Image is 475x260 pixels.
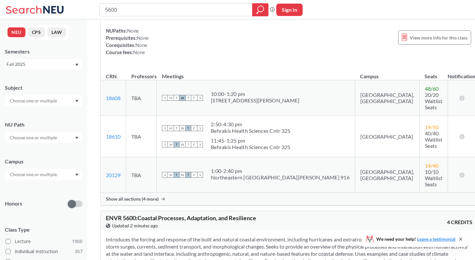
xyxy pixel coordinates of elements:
[355,157,419,193] td: [GEOGRAPHIC_DATA], [GEOGRAPHIC_DATA]
[126,116,157,157] td: TBA
[419,66,448,80] th: Seats
[5,169,82,180] div: Dropdown arrow
[425,130,442,149] span: 40/40 Waitlist Seats
[252,3,268,16] div: magnifying glass
[5,158,82,165] div: Campus
[106,133,121,140] a: 18610
[7,27,25,37] button: NEU
[180,142,185,147] span: W
[174,142,180,147] span: T
[185,125,191,131] span: T
[133,49,145,55] span: None
[211,174,350,181] div: Northeastern [GEOGRAPHIC_DATA][PERSON_NAME] 916
[106,172,121,178] a: 20129
[425,124,439,130] span: 19 / 50
[126,80,157,116] td: TBA
[137,35,149,41] span: None
[126,157,157,193] td: TBA
[5,121,82,128] div: NU Path
[211,168,350,174] div: 1:00 - 2:40 pm
[197,172,203,178] span: S
[168,142,174,147] span: M
[425,169,442,187] span: 10/10 Waitlist Seats
[7,171,61,178] input: Choose one or multiple
[355,116,419,157] td: [GEOGRAPHIC_DATA]
[162,142,168,147] span: S
[126,66,157,80] th: Professors
[425,85,439,92] span: 48 / 60
[6,237,82,246] label: Lecture
[7,97,61,105] input: Choose one or multiple
[211,137,290,144] div: 11:45 - 1:25 pm
[191,95,197,101] span: F
[48,27,66,37] button: LAW
[75,137,79,139] svg: Dropdown arrow
[106,196,159,202] span: Show all sections (4 more)
[180,95,185,101] span: W
[174,95,180,101] span: T
[162,172,168,178] span: S
[5,226,82,233] span: Class Type
[174,172,180,178] span: T
[7,61,75,68] div: Fall 2025
[355,80,419,116] td: [GEOGRAPHIC_DATA], [GEOGRAPHIC_DATA]
[5,59,82,69] div: Fall 2025Dropdown arrow
[7,134,61,142] input: Choose one or multiple
[276,4,303,16] button: Sign In
[75,64,79,66] svg: Dropdown arrow
[136,42,147,48] span: None
[191,142,197,147] span: F
[5,95,82,106] div: Dropdown arrow
[75,248,82,255] span: 307
[162,95,168,101] span: S
[5,200,22,207] p: Honors
[106,214,256,222] span: ENVR 5600 : Coastal Processes, Adaptation, and Resilience
[28,27,45,37] button: CPS
[185,142,191,147] span: T
[447,219,472,226] span: 4 CREDITS
[211,91,299,97] div: 10:00 - 1:20 pm
[75,174,79,176] svg: Dropdown arrow
[127,28,139,34] span: None
[168,125,174,131] span: M
[5,84,82,91] div: Subject
[410,34,468,42] span: View more info for this class
[191,172,197,178] span: F
[417,236,455,242] a: Leave a testimonial
[174,125,180,131] span: T
[5,48,82,55] div: Semesters
[425,92,442,110] span: 20/20 Waitlist Seats
[197,95,203,101] span: S
[211,121,290,128] div: 2:50 - 4:30 pm
[211,97,299,104] div: [STREET_ADDRESS][PERSON_NAME]
[425,162,439,169] span: 14 / 40
[72,238,82,245] span: 1900
[256,5,264,14] svg: magnifying glass
[197,142,203,147] span: S
[106,73,117,80] div: CRN
[106,95,121,101] a: 18608
[211,128,290,134] div: Behrakis Health Sciences Cntr 325
[191,125,197,131] span: F
[168,172,174,178] span: M
[180,172,185,178] span: W
[376,237,455,241] span: We need your help!
[197,125,203,131] span: S
[162,125,168,131] span: S
[185,172,191,178] span: T
[75,100,79,102] svg: Dropdown arrow
[168,95,174,101] span: M
[5,132,82,143] div: Dropdown arrow
[112,222,158,229] span: Updated 2 minutes ago
[355,66,419,80] th: Campus
[105,4,248,15] input: Class, professor, course number, "phrase"
[6,247,82,256] label: Individual Instruction
[185,95,191,101] span: T
[106,27,149,56] div: NUPaths: Prerequisites: Corequisites: Course fees:
[180,125,185,131] span: W
[211,144,290,150] div: Behrakis Health Sciences Cntr 325
[157,66,355,80] th: Meetings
